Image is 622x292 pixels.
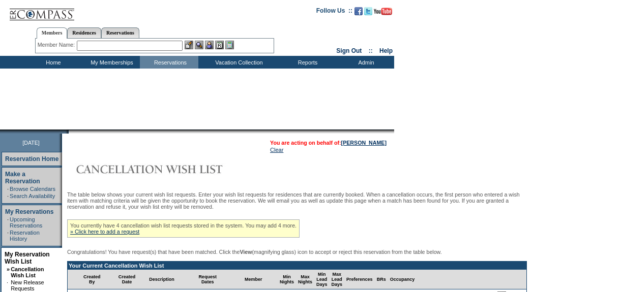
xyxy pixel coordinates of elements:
a: Members [37,27,68,39]
td: Follow Us :: [316,6,352,18]
td: Admin [336,56,394,69]
img: b_edit.gif [185,41,193,49]
td: BRs [375,270,388,289]
td: Vacation Collection [198,56,277,69]
td: My Memberships [81,56,140,69]
a: [PERSON_NAME] [341,140,387,146]
img: Subscribe to our YouTube Channel [374,8,392,15]
a: Help [379,47,393,54]
td: Min Nights [278,270,296,289]
a: Clear [270,147,283,153]
b: » [7,266,10,272]
td: Reports [277,56,336,69]
td: Your Current Cancellation Wish List [68,262,526,270]
img: Become our fan on Facebook [354,7,363,15]
div: Member Name: [38,41,77,49]
span: [DATE] [22,140,40,146]
a: Residences [67,27,101,38]
a: Sign Out [336,47,362,54]
td: · [7,216,9,229]
td: Created Date [116,270,138,289]
a: Make a Reservation [5,171,40,185]
a: Reservation Home [5,155,58,163]
td: Description [137,270,186,289]
td: Created By [68,270,116,289]
span: :: [369,47,373,54]
a: Search Availability [10,193,55,199]
a: New Release Requests [11,279,44,291]
td: · [7,279,10,291]
div: You currently have 4 cancellation wish list requests stored in the system. You may add 4 more. [67,219,300,238]
a: My Reservation Wish List [5,251,50,265]
a: Browse Calendars [10,186,55,192]
b: View [240,249,252,255]
td: Reservations [140,56,198,69]
a: » Click here to add a request [70,229,139,235]
img: Impersonate [205,41,214,49]
td: Request Dates [186,270,229,289]
a: Upcoming Reservations [10,216,42,229]
img: Cancellation Wish List [67,159,271,179]
a: Cancellation Wish List [11,266,44,278]
a: Follow us on Twitter [364,10,372,16]
img: b_calculator.gif [225,41,234,49]
img: Reservations [215,41,224,49]
td: · [7,230,9,242]
a: Reservation History [10,230,40,242]
td: Member [229,270,278,289]
td: Preferences [344,270,375,289]
td: Max Nights [296,270,314,289]
img: blank.gif [69,129,70,134]
td: Occupancy [388,270,417,289]
td: · [7,186,9,192]
img: promoShadowLeftCorner.gif [65,129,69,134]
td: Home [23,56,81,69]
td: Max Lead Days [330,270,345,289]
a: Subscribe to our YouTube Channel [374,10,392,16]
a: Become our fan on Facebook [354,10,363,16]
a: Reservations [101,27,139,38]
td: Min Lead Days [314,270,330,289]
span: You are acting on behalf of: [270,140,387,146]
td: · [7,193,9,199]
img: Follow us on Twitter [364,7,372,15]
a: My Reservations [5,208,53,215]
img: View [195,41,203,49]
